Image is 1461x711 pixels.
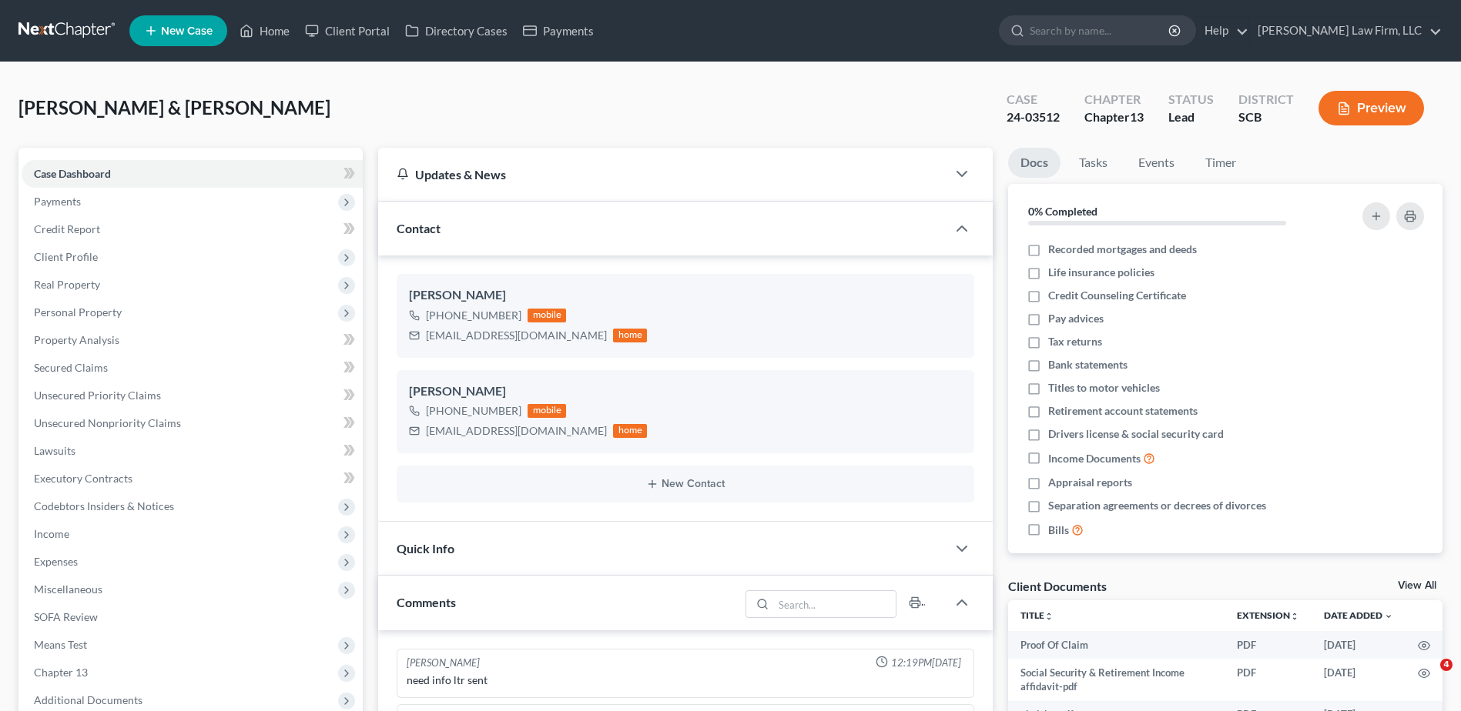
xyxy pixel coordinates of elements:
td: PDF [1225,631,1312,659]
span: Payments [34,195,81,208]
div: SCB [1238,108,1294,126]
a: [PERSON_NAME] Law Firm, LLC [1250,17,1442,45]
span: Real Property [34,278,100,291]
span: Life insurance policies [1048,265,1154,280]
span: Executory Contracts [34,472,132,485]
a: Credit Report [22,215,363,243]
span: Unsecured Priority Claims [34,389,161,402]
span: Property Analysis [34,333,119,346]
div: Lead [1168,108,1214,126]
span: Additional Documents [34,693,142,706]
span: Client Profile [34,250,98,263]
span: Contact [397,221,441,235]
span: New Case [161,25,213,37]
span: Pay advices [1048,311,1104,326]
span: Appraisal reports [1048,475,1132,490]
div: need info ltr sent [407,673,964,688]
span: Case Dashboard [34,167,111,180]
i: unfold_more [1290,612,1299,621]
td: [DATE] [1312,631,1406,659]
span: Lawsuits [34,444,75,457]
div: [PERSON_NAME] [409,286,962,305]
span: Unsecured Nonpriority Claims [34,416,181,429]
span: Miscellaneous [34,582,102,596]
input: Search by name... [1030,16,1171,45]
div: [PHONE_NUMBER] [426,403,521,419]
td: Social Security & Retirement Income affidavit-pdf [1008,659,1225,701]
input: Search... [773,591,896,617]
a: Secured Claims [22,354,363,382]
a: Unsecured Nonpriority Claims [22,409,363,437]
span: Expenses [34,555,78,568]
div: mobile [528,404,566,418]
div: Client Documents [1008,578,1107,594]
a: Payments [515,17,601,45]
button: Preview [1319,91,1424,125]
div: Status [1168,91,1214,108]
div: Case [1007,91,1060,108]
a: Directory Cases [397,17,515,45]
span: 12:19PM[DATE] [891,656,961,670]
span: Quick Info [397,541,454,556]
a: View All [1398,580,1436,591]
span: Codebtors Insiders & Notices [34,499,174,512]
span: Comments [397,595,456,609]
a: Lawsuits [22,437,363,465]
a: Extensionunfold_more [1237,609,1299,621]
span: Personal Property [34,305,122,319]
span: Credit Report [34,222,100,235]
div: [PERSON_NAME] [409,382,962,401]
div: [PHONE_NUMBER] [426,308,521,323]
div: [EMAIL_ADDRESS][DOMAIN_NAME] [426,423,607,439]
span: Tax returns [1048,334,1102,349]
span: [PERSON_NAME] & [PERSON_NAME] [18,96,330,118]
a: Client Portal [297,17,397,45]
a: Property Analysis [22,326,363,354]
div: 24-03512 [1007,108,1060,126]
div: Updates & News [397,166,928,182]
div: mobile [528,309,566,322]
a: Executory Contracts [22,465,363,492]
span: Drivers license & social security card [1048,426,1224,442]
span: Secured Claims [34,361,108,374]
iframe: Intercom live chat [1409,659,1446,696]
a: Docs [1008,148,1061,178]
div: District [1238,91,1294,108]
a: Case Dashboard [22,160,363,188]
a: Help [1197,17,1248,45]
a: Home [232,17,297,45]
span: SOFA Review [34,610,98,623]
div: [EMAIL_ADDRESS][DOMAIN_NAME] [426,328,607,343]
span: Means Test [34,638,87,651]
span: Income [34,527,69,540]
span: Chapter 13 [34,666,88,679]
button: New Contact [409,478,962,490]
span: Retirement account statements [1048,403,1198,419]
div: [PERSON_NAME] [407,656,480,670]
td: [DATE] [1312,659,1406,701]
span: Bank statements [1048,357,1128,372]
a: Date Added expand_more [1324,609,1393,621]
div: Chapter [1084,91,1144,108]
td: PDF [1225,659,1312,701]
span: Recorded mortgages and deeds [1048,242,1197,257]
span: Income Documents [1048,451,1141,466]
span: Separation agreements or decrees of divorces [1048,498,1266,513]
a: Tasks [1067,148,1120,178]
div: home [613,329,647,342]
td: Proof Of Claim [1008,631,1225,659]
div: home [613,424,647,438]
a: Titleunfold_more [1020,609,1054,621]
strong: 0% Completed [1028,205,1097,218]
span: 13 [1130,109,1144,124]
a: Timer [1193,148,1248,178]
i: expand_more [1384,612,1393,621]
span: Bills [1048,522,1069,538]
span: Credit Counseling Certificate [1048,288,1186,303]
a: Events [1126,148,1187,178]
a: SOFA Review [22,603,363,631]
a: Unsecured Priority Claims [22,382,363,409]
span: Titles to motor vehicles [1048,380,1160,396]
div: Chapter [1084,108,1144,126]
i: unfold_more [1044,612,1054,621]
